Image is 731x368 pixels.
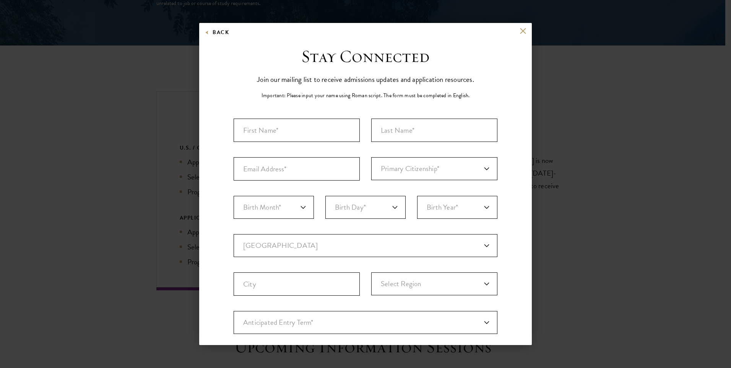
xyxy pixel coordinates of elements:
select: Month [234,196,314,219]
input: Last Name* [371,119,497,142]
input: City [234,272,360,296]
p: Join our mailing list to receive admissions updates and application resources. [257,73,474,86]
div: Birthdate* [234,196,497,234]
p: Important: Please input your name using Roman script. The form must be completed in English. [262,91,470,99]
select: Year [417,196,497,219]
div: Primary Citizenship* [371,157,497,181]
button: Back [205,28,229,37]
select: Day [325,196,406,219]
input: Email Address* [234,157,360,181]
h3: Stay Connected [301,46,430,67]
input: First Name* [234,119,360,142]
div: Anticipated Entry Term* [234,311,497,334]
div: Last Name (Family Name)* [371,119,497,142]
